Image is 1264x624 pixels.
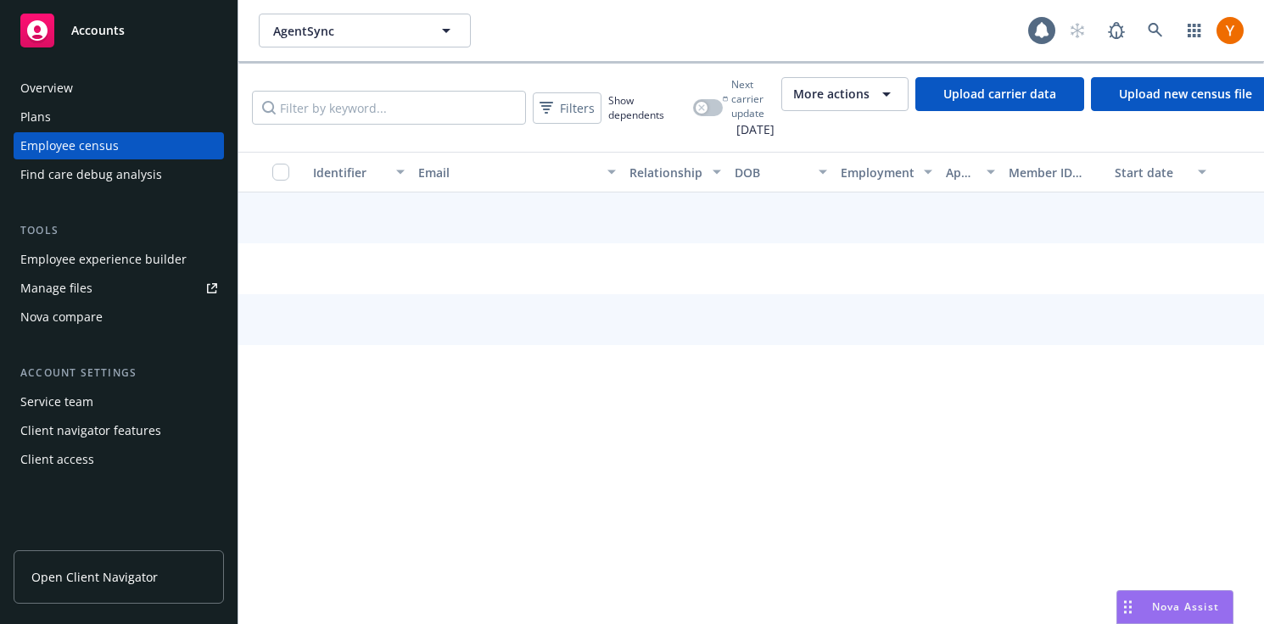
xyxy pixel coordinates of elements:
a: Search [1138,14,1172,47]
div: Service team [20,388,93,415]
div: Relationship [629,164,702,181]
a: Start snowing [1060,14,1094,47]
button: Employment [834,152,939,192]
a: Manage files [14,275,224,302]
span: Filters [560,99,595,117]
div: Start date [1115,164,1188,181]
div: Employee census [20,132,119,159]
div: Employee experience builder [20,246,187,273]
span: Open Client Navigator [31,568,158,586]
button: DOB [728,152,833,192]
div: Find care debug analysis [20,161,162,188]
div: Nova compare [20,304,103,331]
div: Manage files [20,275,92,302]
a: Upload carrier data [915,77,1084,111]
a: Overview [14,75,224,102]
button: Nova Assist [1116,590,1233,624]
span: Nova Assist [1152,599,1219,614]
div: Employment [841,164,914,181]
input: Select all [272,164,289,181]
a: Plans [14,103,224,131]
span: Show dependents [608,93,686,122]
div: Drag to move [1117,591,1138,623]
div: Client access [20,446,94,473]
img: photo [1216,17,1244,44]
a: Service team [14,388,224,415]
button: Email [411,152,623,192]
a: Client navigator features [14,417,224,444]
button: Member ID status [1002,152,1107,192]
button: Start date [1108,152,1213,192]
button: More actions [781,77,909,111]
span: Filters [536,96,598,120]
a: Client access [14,446,224,473]
div: Overview [20,75,73,102]
div: Plans [20,103,51,131]
div: Member ID status [1009,164,1100,181]
span: Next carrier update [731,77,775,120]
span: [DATE] [723,120,775,138]
a: Employee census [14,132,224,159]
div: App status [946,164,977,181]
div: Client navigator features [20,417,161,444]
a: Employee experience builder [14,246,224,273]
button: Identifier [306,152,411,192]
a: Report a Bug [1099,14,1133,47]
div: DOB [735,164,808,181]
div: Email [418,164,597,181]
span: More actions [793,86,870,103]
div: Identifier [313,164,386,181]
div: Account settings [14,365,224,382]
a: Find care debug analysis [14,161,224,188]
button: Relationship [623,152,728,192]
button: App status [939,152,1003,192]
button: Filters [533,92,601,124]
button: AgentSync [259,14,471,47]
a: Switch app [1177,14,1211,47]
span: AgentSync [273,22,420,40]
div: Tools [14,222,224,239]
a: Nova compare [14,304,224,331]
span: Accounts [71,24,125,37]
a: Accounts [14,7,224,54]
input: Filter by keyword... [252,91,526,125]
